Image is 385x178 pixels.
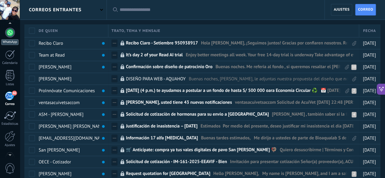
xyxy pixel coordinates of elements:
a: Confirmación sobre diseño de patrocinio OroBuenas noches. Me referia al fondo , si queremos resal... [126,61,354,73]
a: It’s day 2 of your Read AI trialEnjoy better meetings all week. Your free 14-day trial is underwa... [126,49,354,61]
span: [DATE] [363,40,376,46]
span: DISEÑO PARA WEB - AQUAHOY [126,76,186,82]
span: [DATE] [363,76,376,82]
span: [DATE] [363,124,376,129]
span: 🛒 Anticípate: compra ya tus vales digitales de pavo San Fernando 🦃 [126,147,277,156]
span: Recibo Claro [39,40,63,46]
a: Correo [355,4,376,16]
span: Jose Miguel Antonio Palomino Poma [39,124,99,129]
span: Justificación de inasistencia – 10/08/2025 [126,123,198,132]
span: ventasacuivetsaccom [39,100,80,105]
span: Información 17 alfa metiltestosterona [126,135,198,144]
a: Información 17 alfa [MEDICAL_DATA]Buenas tardes estimados, Me dirijo a ustedes de parte de Bioaqu... [126,132,354,144]
div: 2 [352,88,356,94]
span: ProInnóvate Comunicaciones [39,88,95,93]
span: [DATE] [363,88,376,94]
span: Fecha [363,28,376,34]
span: Ajustes [334,4,349,15]
span: [DATE] [363,112,376,117]
span: compras@bioaqualabhn.com [39,135,99,141]
span: [DATE] [363,52,376,58]
div: 2 [352,171,356,177]
span: 66 [12,91,17,96]
span: ... [113,122,116,128]
div: Listas [1,82,19,86]
a: Ajustes [331,4,352,16]
span: ... [113,134,116,140]
span: It’s day 2 of your Read AI trial [126,52,183,61]
span: [DATE] [363,100,376,106]
a: Recibo Claro - Setiembre 950938917Hola [PERSON_NAME], ¡Seguimos juntos! Gracias por confiaren nos... [126,37,354,49]
span: [DATE] [363,171,376,177]
a: Solicitud de cotizaciòn de hormonas para su envio a [GEOGRAPHIC_DATA][PERSON_NAME] , también sabe... [126,109,354,120]
span: ... [113,87,116,92]
span: De quien [39,28,58,34]
span: Carlos Eduardo Smith Davila, usted tiene 43 nuevas notificaciones [126,99,232,108]
span: OECE - Cotizador [39,159,71,165]
span: Quiero desuscribirme | Términos y Condiciones [280,147,370,156]
span: Recibo Claro - Setiembre 950938917 [126,40,198,49]
span: Trato, tema y mensaje [111,28,160,34]
span: Solicitud de cotización - IM-161-2025-EEAVIF - Bien [126,159,227,168]
span: ... [113,39,116,45]
span: [DATE] [363,64,376,70]
div: Estadísticas [1,122,19,126]
span: Confirmación sobre diseño de patrocinio Oro [126,64,212,73]
span: ... [113,63,116,69]
div: Correo [1,102,19,106]
div: 10 [351,65,356,70]
div: Ajustes [1,143,19,147]
span: ... [113,158,116,164]
a: DISEÑO PARA WEB - AQUAHOYBuenas noches, [PERSON_NAME], le adjuntas nuestra propuesta del diseño q... [126,73,354,85]
span: Solicitud de cotizaciòn de hormonas para su envio a Peru [126,111,269,120]
span: ... [113,99,116,104]
span: Team at Read [39,52,65,58]
span: ... [113,146,116,152]
a: [DATE] (4 p.m.) te ayudamos a postular a un fondo de hasta S/ 500 000 oara Economía Circular ♻️📅 ... [126,85,354,96]
span: Angela Paucar [39,76,72,82]
div: WhatsApp [1,39,19,45]
span: ... [113,75,116,81]
a: 🛒 Anticípate: compra ya tus vales digitales de pavo San [PERSON_NAME] 🦃Quiero desuscribirme | Tér... [126,144,354,156]
span: Este jueves (4 p.m.) te ayudamos a postular a un fondo de hasta S/ 500 000 oara Economía Circular ♻️ [126,88,317,96]
span: [DATE] [363,159,376,165]
a: Justificación de inasistencia – [DATE]Estimados Por medio del presente, deseo justificar mi inasi... [126,120,354,132]
span: Correo [358,4,373,15]
span: [DATE] [363,135,376,141]
span: Joe Monteith [39,171,72,176]
span: ... [113,110,116,116]
span: ... [113,51,116,57]
span: ... [113,170,116,176]
a: [PERSON_NAME], usted tiene 43 nuevas notificacionesventasacuivetsaccom Solicitud de AcuiVet [DATE... [126,97,354,108]
span: [DATE] [363,147,376,153]
div: 4 [352,112,356,117]
span: ASM - Gastón Rostan [39,112,83,117]
a: Solicitud de cotización - IM-161-2025-EEAVIF - BienInvitación para presentar cotización Señor(a) ... [126,156,354,168]
div: Calendario [1,61,19,65]
span: San Fernando [39,147,80,153]
span: Karlo Luna [39,64,72,70]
